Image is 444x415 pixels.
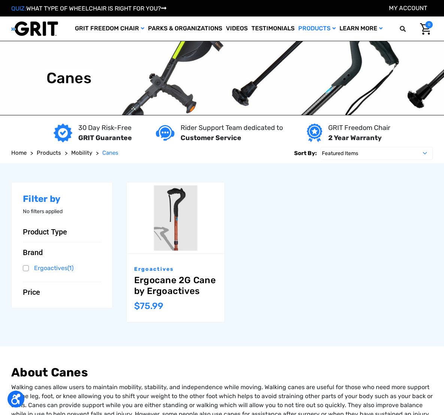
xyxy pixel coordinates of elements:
[23,248,43,257] span: Brand
[296,16,338,41] a: Products
[420,23,431,35] img: Cart
[127,185,224,251] img: Ergocane 2G Cane by Ergoactives
[23,194,101,205] h2: Filter by
[11,365,88,379] strong: About Canes
[134,275,217,297] a: Ergocane 2G Cane by Ergoactives,$75.99
[134,301,163,311] span: $75.99
[338,16,384,41] a: Learn More
[11,149,27,157] a: Home
[54,124,72,142] img: GRIT Guarantee
[78,123,132,133] p: 30 Day Risk-Free
[23,227,67,236] span: Product Type
[411,21,414,37] input: Search
[71,149,92,156] span: Mobility
[37,149,61,157] a: Products
[414,21,433,37] a: Cart with 0 items
[23,288,40,297] span: Price
[102,149,118,156] span: Canes
[11,21,58,36] img: GRIT All-Terrain Wheelchair and Mobility Equipment
[328,134,382,142] strong: 2 Year Warranty
[71,149,92,157] a: Mobility
[23,263,101,274] a: Ergoactives(1)
[127,182,224,254] a: Ergocane 2G Cane by Ergoactives,$75.99
[425,21,433,28] span: 0
[78,134,132,142] strong: GRIT Guarantee
[328,123,390,133] p: GRIT Freedom Chair
[102,149,118,157] a: Canes
[11,149,27,156] span: Home
[11,5,26,12] span: QUIZ:
[156,125,175,140] img: Customer service
[294,147,317,160] label: Sort By:
[389,4,427,12] a: Account
[23,288,101,297] button: Toggle Price filter section
[23,227,101,236] button: Toggle Product Type filter section
[224,16,250,41] a: Videos
[37,149,61,156] span: Products
[11,5,166,12] a: QUIZ:WHAT TYPE OF WHEELCHAIR IS RIGHT FOR YOU?
[134,265,217,273] p: Ergoactives
[73,16,146,41] a: GRIT Freedom Chair
[23,248,101,257] button: Toggle Brand filter section
[181,134,241,142] strong: Customer Service
[181,123,283,133] p: Rider Support Team dedicated to
[307,124,322,142] img: Year warranty
[67,264,73,272] span: (1)
[46,69,91,87] h1: Canes
[250,16,296,41] a: Testimonials
[23,207,101,215] p: No filters applied
[146,16,224,41] a: Parks & Organizations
